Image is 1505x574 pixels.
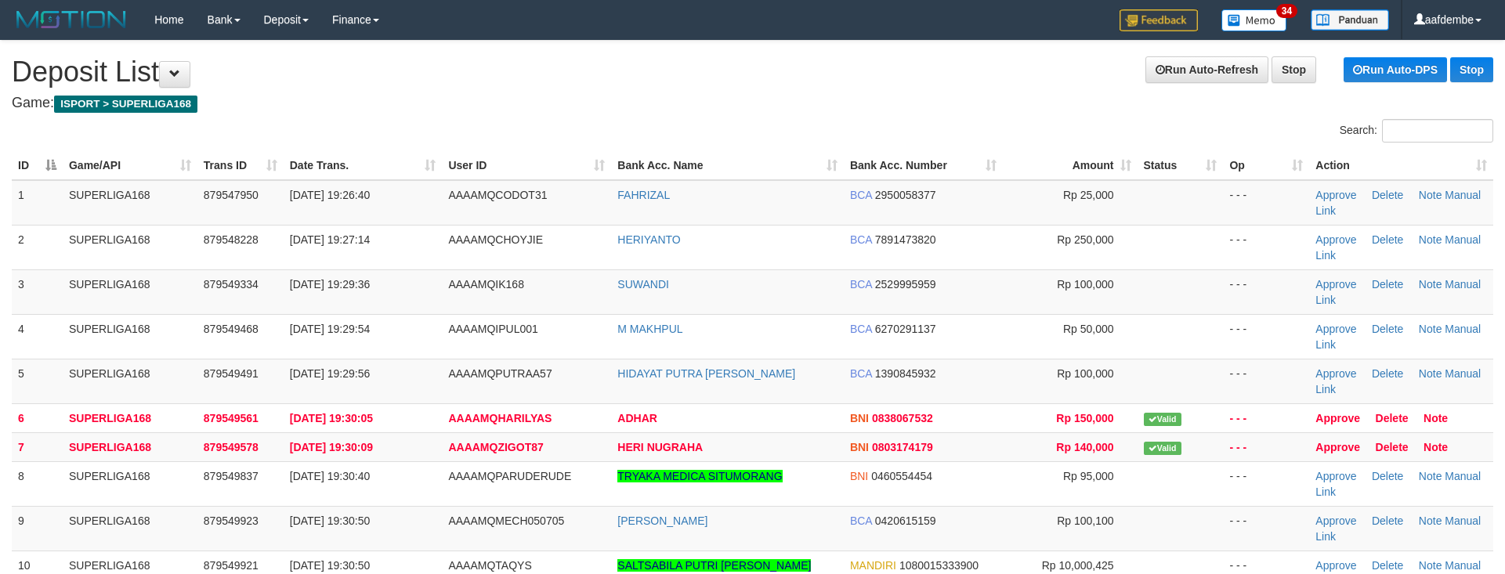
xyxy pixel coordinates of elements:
[204,233,259,246] span: 879548228
[1057,233,1113,246] span: Rp 250,000
[12,151,63,180] th: ID: activate to sort column descending
[617,514,707,527] a: [PERSON_NAME]
[617,470,782,482] a: TRYAKA MEDICA SITUMORANG
[617,233,680,246] a: HERIYANTO
[1223,314,1309,359] td: - - -
[1372,323,1403,335] a: Delete
[204,559,259,572] span: 879549921
[12,225,63,269] td: 2
[1424,412,1448,424] a: Note
[63,506,197,551] td: SUPERLIGA168
[1063,323,1114,335] span: Rp 50,000
[1144,442,1181,455] span: Valid transaction
[1145,56,1268,83] a: Run Auto-Refresh
[204,412,259,424] span: 879549561
[1056,441,1113,453] span: Rp 140,000
[617,367,795,380] a: HIDAYAT PUTRA [PERSON_NAME]
[1372,278,1403,291] a: Delete
[63,225,197,269] td: SUPERLIGA168
[617,559,811,572] a: SALTSABILA PUTRI [PERSON_NAME]
[1276,4,1297,18] span: 34
[1223,180,1309,226] td: - - -
[844,151,1003,180] th: Bank Acc. Number: activate to sort column ascending
[1120,9,1198,31] img: Feedback.jpg
[1419,559,1442,572] a: Note
[12,96,1493,111] h4: Game:
[1419,233,1442,246] a: Note
[12,461,63,506] td: 8
[204,367,259,380] span: 879549491
[204,323,259,335] span: 879549468
[63,359,197,403] td: SUPERLIGA168
[1223,403,1309,432] td: - - -
[875,189,936,201] span: Copy 2950058377 to clipboard
[1376,441,1409,453] a: Delete
[12,359,63,403] td: 5
[611,151,844,180] th: Bank Acc. Name: activate to sort column ascending
[1056,412,1113,424] span: Rp 150,000
[448,233,543,246] span: AAAAMQCHOYJIE
[875,514,936,527] span: Copy 0420615159 to clipboard
[448,412,552,424] span: AAAAMQHARILYAS
[1376,412,1409,424] a: Delete
[1382,119,1493,143] input: Search:
[12,506,63,551] td: 9
[872,441,933,453] span: Copy 0803174179 to clipboard
[617,412,657,424] a: ADHAR
[617,441,703,453] a: HERI NUGRAHA
[63,180,197,226] td: SUPERLIGA168
[1138,151,1224,180] th: Status: activate to sort column ascending
[1223,461,1309,506] td: - - -
[12,180,63,226] td: 1
[1223,506,1309,551] td: - - -
[1223,359,1309,403] td: - - -
[290,323,370,335] span: [DATE] 19:29:54
[12,8,131,31] img: MOTION_logo.png
[1419,323,1442,335] a: Note
[1344,57,1447,82] a: Run Auto-DPS
[1450,57,1493,82] a: Stop
[1003,151,1138,180] th: Amount: activate to sort column ascending
[1419,367,1442,380] a: Note
[850,514,872,527] span: BCA
[1315,470,1356,482] a: Approve
[1223,151,1309,180] th: Op: activate to sort column ascending
[204,278,259,291] span: 879549334
[1372,470,1403,482] a: Delete
[12,269,63,314] td: 3
[1272,56,1316,83] a: Stop
[1315,559,1356,572] a: Approve
[290,412,373,424] span: [DATE] 19:30:05
[1340,119,1493,143] label: Search:
[1223,225,1309,269] td: - - -
[448,189,547,201] span: AAAAMQCODOT31
[1311,9,1389,31] img: panduan.png
[1221,9,1287,31] img: Button%20Memo.svg
[875,278,936,291] span: Copy 2529995959 to clipboard
[1315,323,1356,335] a: Approve
[1057,514,1113,527] span: Rp 100,100
[850,412,869,424] span: BNI
[448,323,537,335] span: AAAAMQIPUL001
[204,514,259,527] span: 879549923
[1315,278,1481,306] a: Manual Link
[1372,367,1403,380] a: Delete
[1309,151,1493,180] th: Action: activate to sort column ascending
[1144,413,1181,426] span: Valid transaction
[448,514,564,527] span: AAAAMQMECH050705
[204,189,259,201] span: 879547950
[1372,189,1403,201] a: Delete
[1042,559,1114,572] span: Rp 10,000,425
[1315,233,1356,246] a: Approve
[1315,412,1360,424] a: Approve
[1315,514,1356,527] a: Approve
[204,441,259,453] span: 879549578
[850,233,872,246] span: BCA
[448,441,543,453] span: AAAAMQZIGOT87
[448,470,571,482] span: AAAAMQPARUDERUDE
[12,432,63,461] td: 7
[284,151,443,180] th: Date Trans.: activate to sort column ascending
[1315,441,1360,453] a: Approve
[617,278,669,291] a: SUWANDI
[850,559,896,572] span: MANDIRI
